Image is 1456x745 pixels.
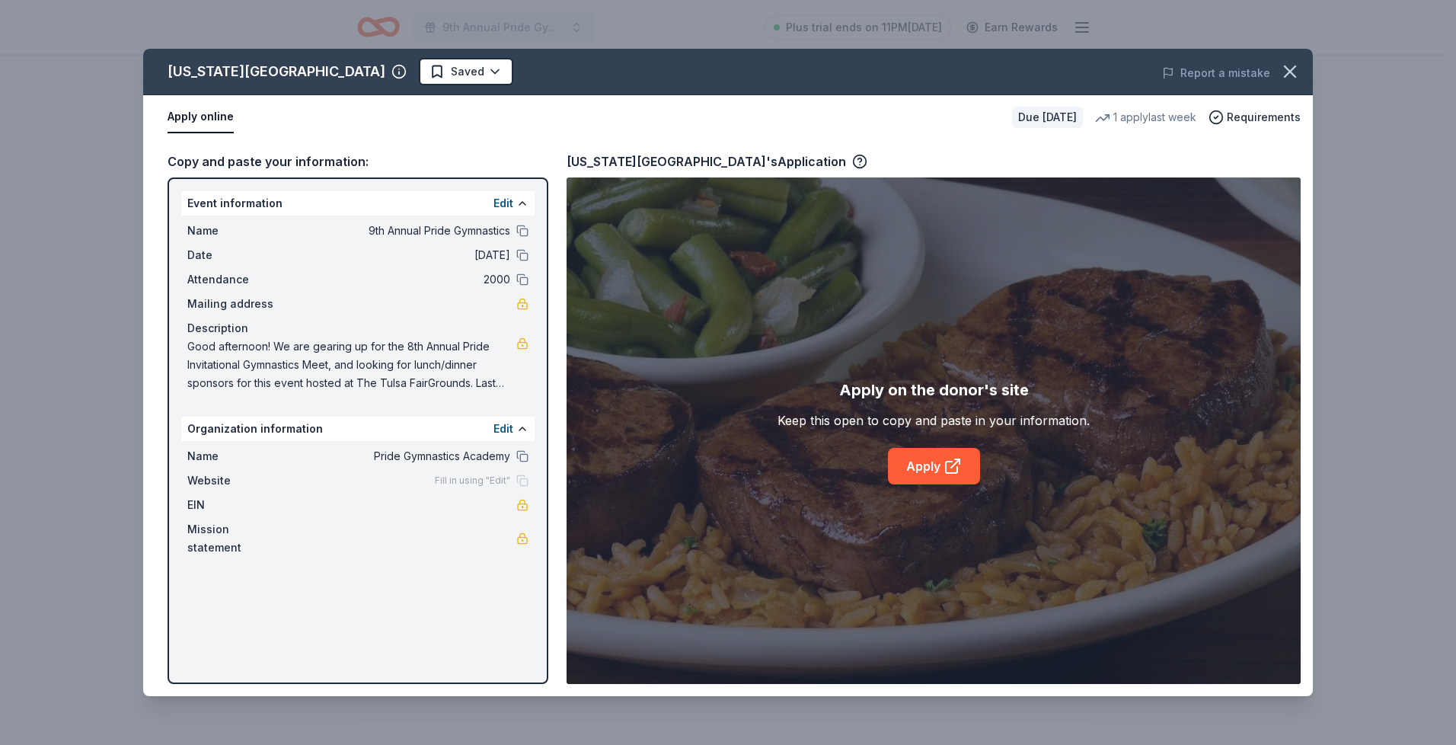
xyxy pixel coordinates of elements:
span: Saved [451,62,484,81]
div: Organization information [181,417,535,441]
span: EIN [187,496,289,514]
div: Description [187,319,528,337]
span: Requirements [1227,108,1301,126]
span: Good afternoon! We are gearing up for the 8th Annual Pride Invitational Gymnastics Meet, and look... [187,337,516,392]
div: [US_STATE][GEOGRAPHIC_DATA] [168,59,385,84]
div: Copy and paste your information: [168,152,548,171]
button: Apply online [168,101,234,133]
span: Attendance [187,270,289,289]
div: Keep this open to copy and paste in your information. [777,411,1090,430]
button: Saved [419,58,513,85]
button: Requirements [1209,108,1301,126]
span: Name [187,447,289,465]
div: [US_STATE][GEOGRAPHIC_DATA]'s Application [567,152,867,171]
div: Apply on the donor's site [839,378,1029,402]
div: Due [DATE] [1012,107,1083,128]
button: Report a mistake [1162,64,1270,82]
span: Pride Gymnastics Academy [289,447,510,465]
span: 9th Annual Pride Gymnastics [289,222,510,240]
span: Date [187,246,289,264]
span: [DATE] [289,246,510,264]
span: Mailing address [187,295,289,313]
span: Fill in using "Edit" [435,475,510,487]
div: Event information [181,191,535,216]
span: 2000 [289,270,510,289]
span: Name [187,222,289,240]
div: 1 apply last week [1095,108,1196,126]
span: Website [187,472,289,490]
a: Apply [888,448,980,484]
button: Edit [493,194,513,213]
button: Edit [493,420,513,438]
span: Mission statement [187,520,289,557]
